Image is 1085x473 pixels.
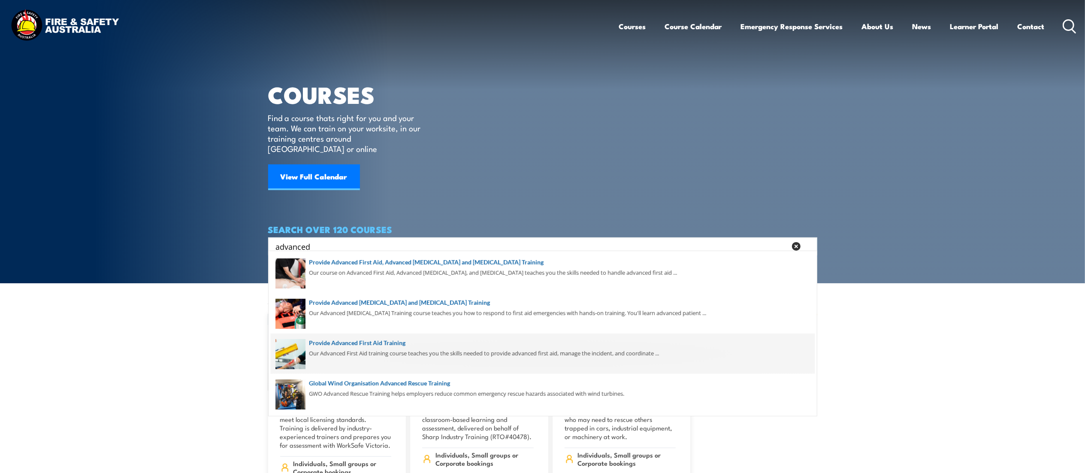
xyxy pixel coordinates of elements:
span: Individuals, Small groups or Corporate bookings [577,451,676,467]
a: Provide Advanced First Aid, Advanced [MEDICAL_DATA] and [MEDICAL_DATA] Training [275,258,810,267]
button: Search magnifier button [802,240,814,252]
span: Individuals, Small groups or Corporate bookings [435,451,534,467]
p: A 4-day face-to-face Trainer and Assessor course providing structured, classroom-based learning a... [422,398,534,441]
a: Provide Advanced [MEDICAL_DATA] and [MEDICAL_DATA] Training [275,298,810,307]
h1: COURSES [268,84,433,104]
form: Search form [278,240,788,252]
p: Find a course thats right for you and your team. We can train on your worksite, in our training c... [268,112,425,154]
a: About Us [862,15,894,38]
a: Courses [619,15,646,38]
h4: SEARCH OVER 120 COURSES [268,224,817,234]
a: Contact [1018,15,1045,38]
input: Search input [276,240,786,253]
a: Provide Advanced First Aid Training [275,338,810,348]
a: Learner Portal [950,15,999,38]
a: News [913,15,931,38]
p: This course is designed for learners in [GEOGRAPHIC_DATA] who need to meet local licensing standa... [280,398,392,449]
a: Course Calendar [665,15,722,38]
a: View Full Calendar [268,164,360,190]
p: Our nationally accredited Road Crash Rescue training course is for people who may need to rescue ... [565,398,676,441]
a: Emergency Response Services [741,15,843,38]
a: Global Wind Organisation Advanced Rescue Training [275,379,810,388]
